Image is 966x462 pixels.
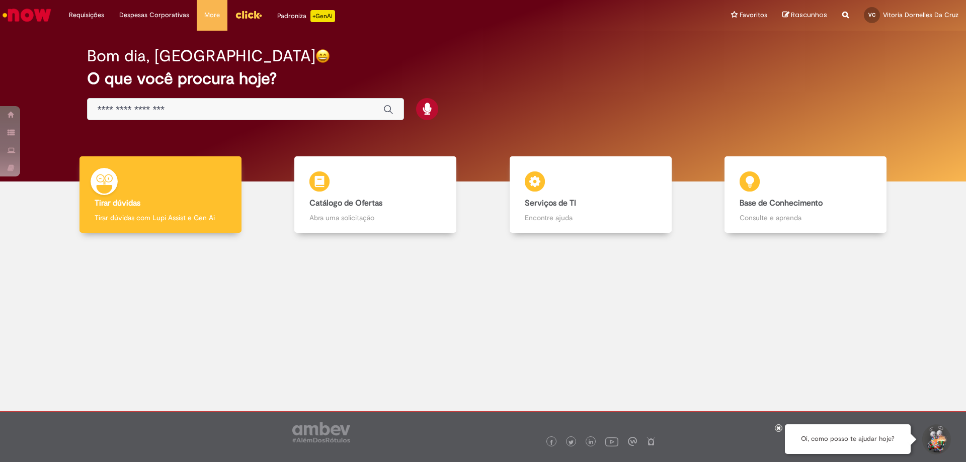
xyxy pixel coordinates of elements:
img: logo_footer_linkedin.png [589,439,594,445]
span: Vitoria Dornelles Da Cruz [883,11,958,19]
b: Catálogo de Ofertas [309,198,382,208]
p: Abra uma solicitação [309,213,441,223]
p: Encontre ajuda [525,213,657,223]
img: logo_footer_facebook.png [549,440,554,445]
span: More [204,10,220,20]
span: Despesas Corporativas [119,10,189,20]
img: click_logo_yellow_360x200.png [235,7,262,22]
span: VC [868,12,875,18]
h2: O que você procura hoje? [87,70,879,87]
a: Rascunhos [782,11,827,20]
b: Serviços de TI [525,198,576,208]
div: Oi, como posso te ajudar hoje? [785,424,911,454]
p: Consulte e aprenda [740,213,871,223]
span: Favoritos [740,10,767,20]
div: Padroniza [277,10,335,22]
a: Serviços de TI Encontre ajuda [483,156,698,233]
b: Tirar dúvidas [95,198,140,208]
p: Tirar dúvidas com Lupi Assist e Gen Ai [95,213,226,223]
p: +GenAi [310,10,335,22]
a: Base de Conhecimento Consulte e aprenda [698,156,914,233]
b: Base de Conhecimento [740,198,823,208]
span: Rascunhos [791,10,827,20]
img: logo_footer_twitter.png [569,440,574,445]
a: Tirar dúvidas Tirar dúvidas com Lupi Assist e Gen Ai [53,156,268,233]
h2: Bom dia, [GEOGRAPHIC_DATA] [87,47,315,65]
img: logo_footer_ambev_rotulo_gray.png [292,422,350,442]
img: happy-face.png [315,49,330,63]
img: logo_footer_workplace.png [628,437,637,446]
img: ServiceNow [1,5,53,25]
a: Catálogo de Ofertas Abra uma solicitação [268,156,484,233]
img: logo_footer_naosei.png [647,437,656,446]
span: Requisições [69,10,104,20]
button: Iniciar Conversa de Suporte [921,424,951,454]
img: logo_footer_youtube.png [605,435,618,448]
